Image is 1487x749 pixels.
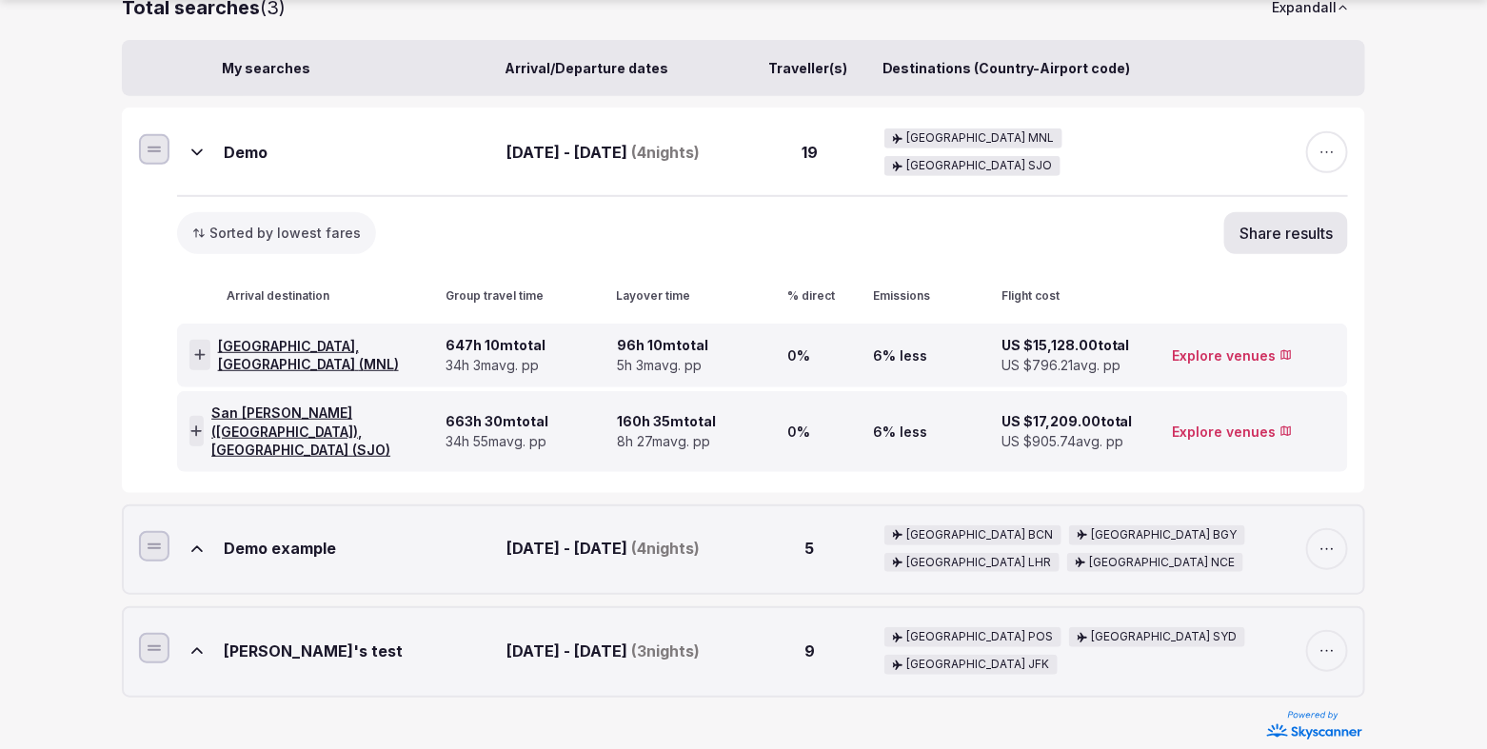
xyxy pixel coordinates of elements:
[741,59,875,78] div: Traveller(s)
[211,404,438,460] span: San [PERSON_NAME] ([GEOGRAPHIC_DATA]), [GEOGRAPHIC_DATA] ( SJO )
[882,59,1299,78] div: Destinations (Country-Airport code)
[873,288,994,305] div: Emissions
[787,392,865,471] div: 0%
[225,525,500,573] div: Demo example
[873,325,994,386] div: 6% less
[446,432,546,451] span: 34h 55m avg. pp
[907,158,1053,174] span: [GEOGRAPHIC_DATA] SJO
[1001,336,1130,355] span: US $15,128.00 total
[907,527,1054,543] span: [GEOGRAPHIC_DATA] BCN
[787,325,865,386] div: 0%
[1001,412,1133,431] span: US $17,209.00 total
[446,288,609,305] div: Group travel time
[223,59,498,78] div: My searches
[507,627,736,675] div: [DATE] - [DATE]
[632,142,701,163] span: ( 4 nights)
[617,432,710,451] span: 8h 27m avg. pp
[1172,423,1293,442] a: Explore venues
[743,128,877,176] div: 19
[617,288,781,305] div: Layover time
[632,538,701,559] span: ( 4 nights)
[1092,527,1238,543] span: [GEOGRAPHIC_DATA] BGY
[617,412,716,431] span: 160h 35m total
[446,412,548,431] span: 663h 30m total
[907,629,1054,645] span: [GEOGRAPHIC_DATA] POS
[787,288,865,305] div: % direct
[446,356,539,375] span: 34h 3m avg. pp
[1001,288,1165,305] div: Flight cost
[907,555,1052,571] span: [GEOGRAPHIC_DATA] LHR
[507,525,736,573] div: [DATE] - [DATE]
[225,128,500,176] div: Demo
[617,336,708,355] span: 96h 10m total
[188,288,438,305] div: Arrival destination
[1224,212,1348,254] button: Share results
[743,627,877,675] div: 9
[1092,629,1238,645] span: [GEOGRAPHIC_DATA] SYD
[743,525,877,573] div: 5
[1001,356,1120,375] span: US $796.21 avg. pp
[507,128,736,176] div: [DATE] - [DATE]
[907,657,1050,673] span: [GEOGRAPHIC_DATA] JFK
[177,212,376,254] button: Sorted by lowest fares
[225,627,500,675] div: [PERSON_NAME]'s test
[446,336,545,355] span: 647h 10m total
[907,130,1055,147] span: [GEOGRAPHIC_DATA] MNL
[506,59,734,78] div: Arrival/Departure dates
[632,641,701,661] span: ( 3 nights)
[1090,555,1236,571] span: [GEOGRAPHIC_DATA] NCE
[617,356,702,375] span: 5h 3m avg. pp
[1172,346,1293,365] a: Explore venues
[873,392,994,471] div: 6% less
[218,337,439,374] span: [GEOGRAPHIC_DATA], [GEOGRAPHIC_DATA] ( MNL )
[1001,432,1123,451] span: US $905.74 avg. pp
